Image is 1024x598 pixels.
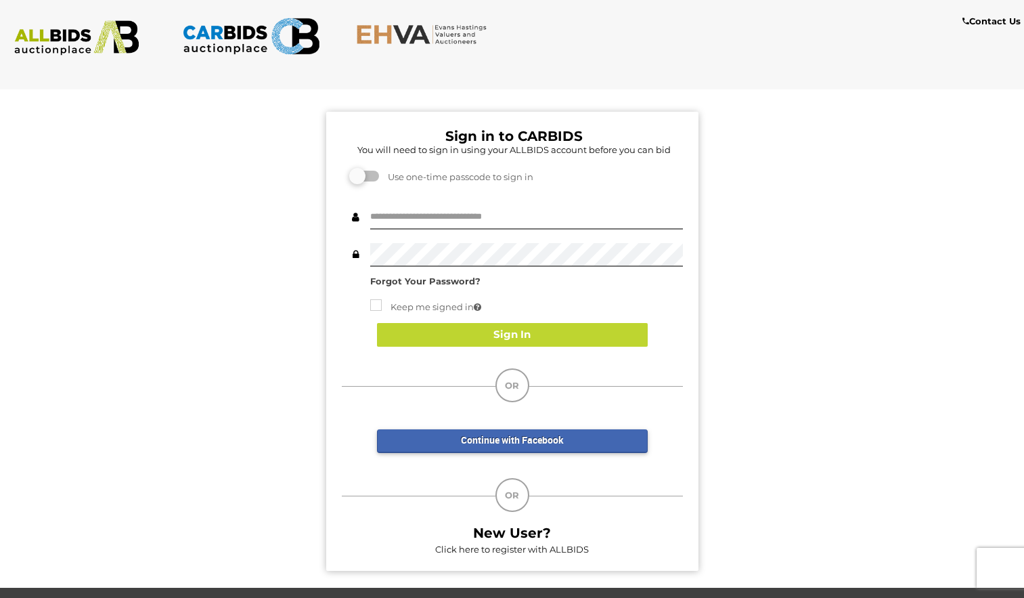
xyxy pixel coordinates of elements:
[473,525,551,541] b: New User?
[962,14,1024,29] a: Contact Us
[435,544,589,555] a: Click here to register with ALLBIDS
[182,14,320,59] img: CARBIDS.com.au
[370,299,481,315] label: Keep me signed in
[962,16,1021,26] b: Contact Us
[377,429,648,453] a: Continue with Facebook
[381,171,533,182] span: Use one-time passcode to sign in
[445,128,583,144] b: Sign in to CARBIDS
[7,20,146,56] img: ALLBIDS.com.au
[356,24,494,45] img: EHVA.com.au
[377,323,648,347] button: Sign In
[495,368,529,402] div: OR
[495,478,529,512] div: OR
[345,145,683,154] h5: You will need to sign in using your ALLBIDS account before you can bid
[370,276,481,286] a: Forgot Your Password?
